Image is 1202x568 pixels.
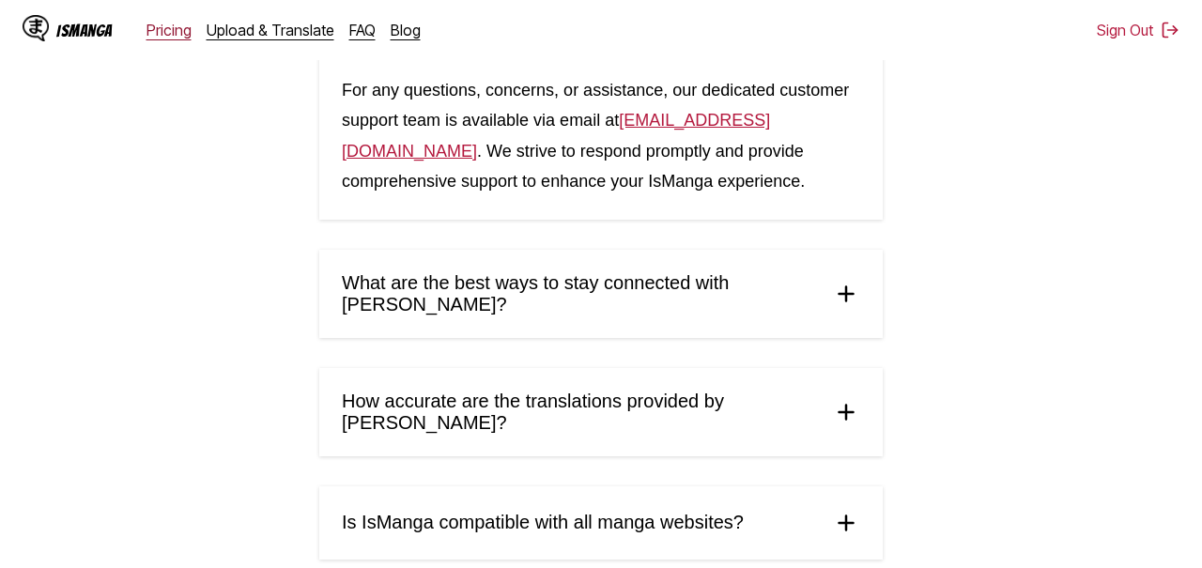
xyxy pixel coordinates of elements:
[342,391,817,434] span: How accurate are the translations provided by [PERSON_NAME]?
[1161,21,1179,39] img: Sign out
[319,250,883,338] summary: What are the best ways to stay connected with [PERSON_NAME]?
[319,486,883,560] summary: Is IsManga compatible with all manga websites?
[23,15,49,41] img: IsManga Logo
[207,21,334,39] a: Upload & Translate
[832,280,860,308] img: plus
[342,512,744,533] span: Is IsManga compatible with all manga websites?
[1097,21,1179,39] button: Sign Out
[56,22,113,39] div: IsManga
[391,21,421,39] a: Blog
[146,21,192,39] a: Pricing
[832,509,860,537] img: plus
[319,75,883,220] div: For any questions, concerns, or assistance, our dedicated customer support team is available via ...
[342,272,817,315] span: What are the best ways to stay connected with [PERSON_NAME]?
[832,398,860,426] img: plus
[319,368,883,456] summary: How accurate are the translations provided by [PERSON_NAME]?
[342,111,770,160] a: ismanga.service@gmail.com
[23,15,146,45] a: IsManga LogoIsManga
[349,21,376,39] a: FAQ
